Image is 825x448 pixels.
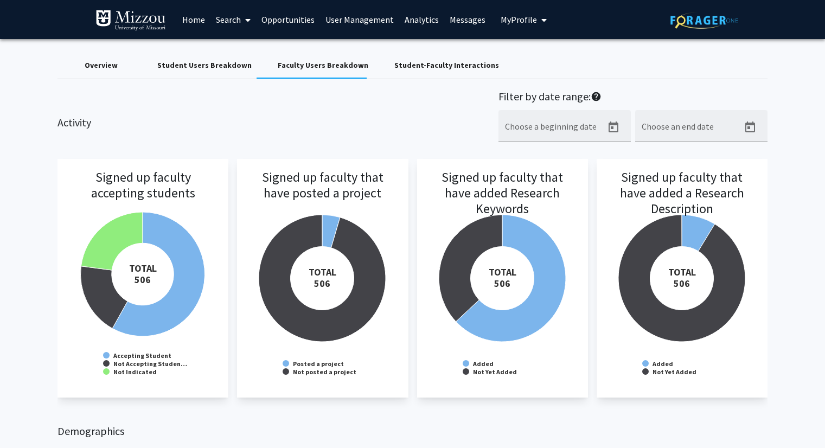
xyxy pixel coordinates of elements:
[668,266,695,290] tspan: TOTAL 506
[399,1,444,39] a: Analytics
[293,360,344,368] text: Posted a project
[652,360,673,368] text: Added
[113,368,157,376] text: Not Indicated
[320,1,399,39] a: User Management
[57,425,767,438] h2: Demographics
[428,170,577,231] h3: Signed up faculty that have added Research Keywords
[248,170,397,231] h3: Signed up faculty that have posted a project
[129,262,157,286] tspan: TOTAL 506
[8,399,46,440] iframe: Chat
[473,368,517,376] text: Not Yet Added
[85,60,118,71] div: Overview
[278,60,368,71] div: Faculty Users Breakdown
[177,1,210,39] a: Home
[309,266,336,290] tspan: TOTAL 506
[653,368,696,376] text: Not Yet Added
[488,266,516,290] tspan: TOTAL 506
[256,1,320,39] a: Opportunities
[157,60,252,71] div: Student Users Breakdown
[394,60,499,71] div: Student-Faculty Interactions
[210,1,256,39] a: Search
[113,360,187,368] text: Not Accepting Studen…
[607,170,757,231] h3: Signed up faculty that have added a Research Description
[739,117,761,138] button: Open calendar
[293,368,356,376] text: Not posted a project
[68,170,218,231] h3: Signed up faculty accepting students
[603,117,624,138] button: Open calendar
[498,90,768,106] h2: Filter by date range:
[591,90,602,103] mat-icon: help
[113,351,171,360] text: Accepting Student
[444,1,491,39] a: Messages
[670,12,738,29] img: ForagerOne Logo
[501,14,537,25] span: My Profile
[472,360,494,368] text: Added
[95,10,166,31] img: University of Missouri Logo
[57,90,91,129] h2: Activity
